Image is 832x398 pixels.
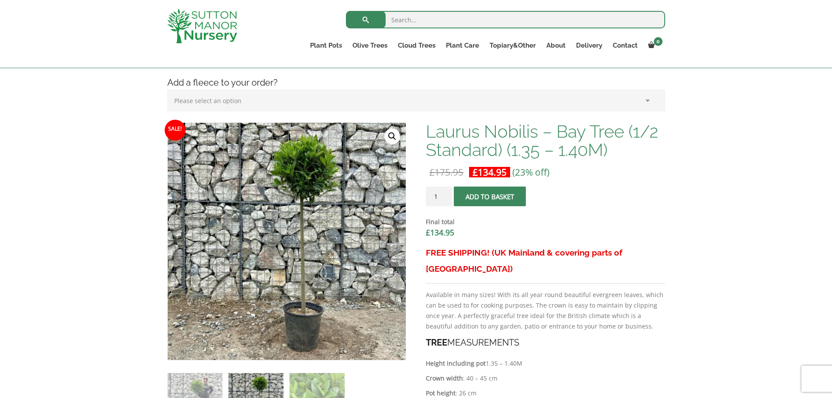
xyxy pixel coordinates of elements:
a: View full-screen image gallery [384,128,400,144]
span: £ [473,166,478,178]
a: Delivery [571,39,608,52]
input: Search... [346,11,665,28]
input: Product quantity [426,187,452,206]
strong: TREE [426,337,447,348]
span: (23% off) [512,166,549,178]
button: Add to basket [454,187,526,206]
a: Topiary&Other [484,39,541,52]
bdi: 134.95 [426,227,454,238]
a: Contact [608,39,643,52]
p: : 40 – 45 cm [426,373,665,384]
p: 1.35 – 1.40M [426,358,665,369]
strong: Crown width [426,374,463,382]
a: 0 [643,39,665,52]
dt: Final total [426,217,665,227]
a: Cloud Trees [393,39,441,52]
span: £ [429,166,435,178]
a: Plant Pots [305,39,347,52]
h4: MEASUREMENTS [426,336,665,350]
strong: Pot height [426,389,456,397]
span: Sale! [165,120,186,141]
strong: Height including pot [426,359,486,367]
img: logo [167,9,237,43]
h3: FREE SHIPPING! (UK Mainland & covering parts of [GEOGRAPHIC_DATA]) [426,245,665,277]
h4: Add a fleece to your order? [161,76,672,90]
a: Olive Trees [347,39,393,52]
h1: Laurus Nobilis – Bay Tree (1/2 Standard) (1.35 – 1.40M) [426,122,665,159]
bdi: 175.95 [429,166,463,178]
a: Plant Care [441,39,484,52]
bdi: 134.95 [473,166,507,178]
span: £ [426,227,430,238]
span: 0 [654,37,663,46]
p: Available in many sizes! With its all year round beautiful evergreen leaves, which can be used to... [426,290,665,332]
a: About [541,39,571,52]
